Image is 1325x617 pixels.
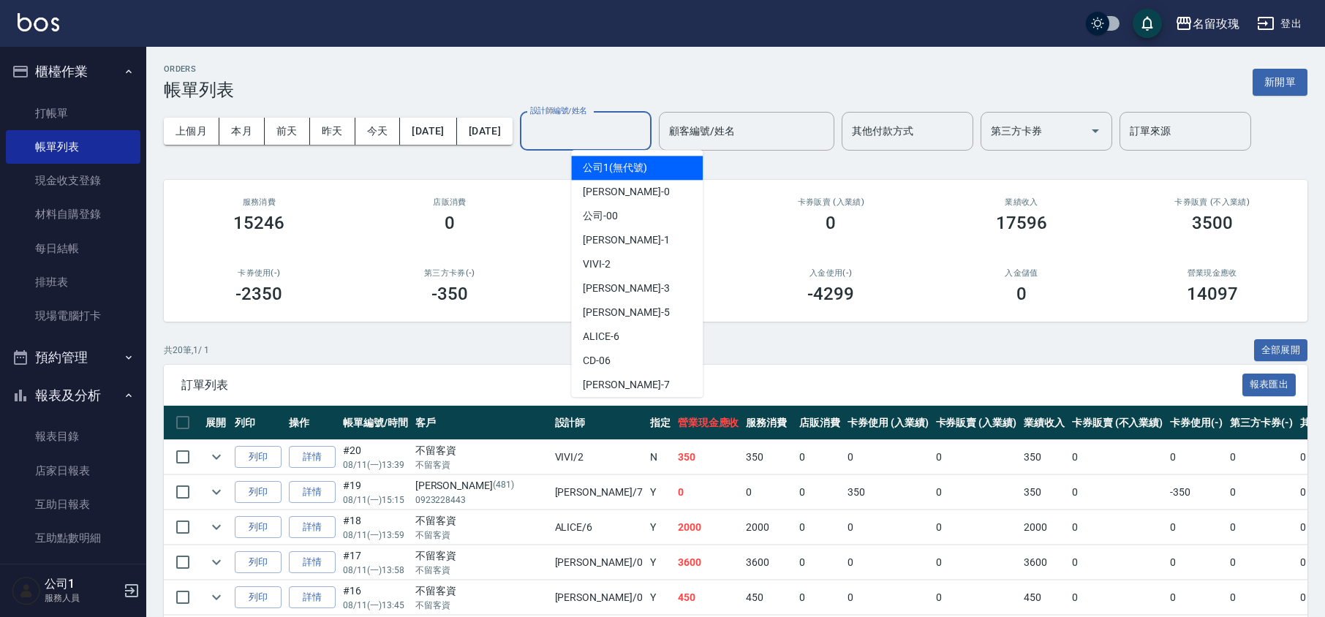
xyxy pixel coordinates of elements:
[742,440,796,474] td: 350
[400,118,456,145] button: [DATE]
[415,548,548,564] div: 不留客資
[415,529,548,542] p: 不留客資
[372,197,528,207] h2: 店販消費
[1169,9,1245,39] button: 名留玫瑰
[415,599,548,612] p: 不留客資
[1242,374,1296,396] button: 報表匯出
[339,440,412,474] td: #20
[551,510,646,545] td: ALICE /6
[562,268,718,278] h2: 其他付款方式(-)
[1133,9,1162,38] button: save
[742,580,796,615] td: 450
[1166,510,1226,545] td: 0
[646,475,674,510] td: Y
[844,580,932,615] td: 0
[826,213,836,233] h3: 0
[742,545,796,580] td: 3600
[583,160,647,175] span: 公司1 (無代號)
[235,551,282,574] button: 列印
[6,521,140,555] a: 互助點數明細
[796,406,844,440] th: 店販消費
[583,281,669,296] span: [PERSON_NAME] -3
[6,53,140,91] button: 櫃檯作業
[844,545,932,580] td: 0
[932,475,1021,510] td: 0
[6,555,140,588] a: 設計師日報表
[6,265,140,299] a: 排班表
[1192,213,1233,233] h3: 3500
[1187,284,1238,304] h3: 14097
[583,208,618,224] span: 公司 -00
[674,475,743,510] td: 0
[1251,10,1307,37] button: 登出
[646,510,674,545] td: Y
[674,406,743,440] th: 營業現金應收
[796,545,844,580] td: 0
[343,529,408,542] p: 08/11 (一) 13:59
[796,440,844,474] td: 0
[742,510,796,545] td: 2000
[844,510,932,545] td: 0
[205,551,227,573] button: expand row
[343,493,408,507] p: 08/11 (一) 15:15
[205,586,227,608] button: expand row
[18,13,59,31] img: Logo
[932,580,1021,615] td: 0
[445,213,455,233] h3: 0
[646,545,674,580] td: Y
[412,406,551,440] th: 客戶
[181,268,337,278] h2: 卡券使用(-)
[1134,268,1290,278] h2: 營業現金應收
[1020,406,1068,440] th: 業績收入
[6,96,140,130] a: 打帳單
[6,197,140,231] a: 材料自購登錄
[219,118,265,145] button: 本月
[6,454,140,488] a: 店家日報表
[415,583,548,599] div: 不留客資
[674,510,743,545] td: 2000
[235,516,282,539] button: 列印
[1068,406,1166,440] th: 卡券販賣 (不入業績)
[742,475,796,510] td: 0
[551,475,646,510] td: [PERSON_NAME] /7
[944,197,1100,207] h2: 業績收入
[1226,475,1296,510] td: 0
[202,406,231,440] th: 展開
[674,440,743,474] td: 350
[1254,339,1308,362] button: 全部展開
[339,475,412,510] td: #19
[583,353,611,368] span: CD -06
[562,197,718,207] h2: 卡券使用 (入業績)
[205,446,227,468] button: expand row
[1068,580,1166,615] td: 0
[583,257,611,272] span: VIVI -2
[493,478,514,493] p: (481)
[415,478,548,493] div: [PERSON_NAME]
[6,164,140,197] a: 現金收支登錄
[343,564,408,577] p: 08/11 (一) 13:58
[339,580,412,615] td: #16
[205,516,227,538] button: expand row
[1193,15,1239,33] div: 名留玫瑰
[674,545,743,580] td: 3600
[551,545,646,580] td: [PERSON_NAME] /0
[1068,545,1166,580] td: 0
[1166,545,1226,580] td: 0
[6,338,140,376] button: 預約管理
[1166,440,1226,474] td: 0
[45,591,119,605] p: 服務人員
[289,446,336,469] a: 詳情
[289,586,336,609] a: 詳情
[1242,377,1296,391] a: 報表匯出
[1253,69,1307,96] button: 新開單
[1016,284,1027,304] h3: 0
[844,406,932,440] th: 卡券使用 (入業績)
[1020,580,1068,615] td: 450
[1068,510,1166,545] td: 0
[12,576,41,605] img: Person
[1226,580,1296,615] td: 0
[742,406,796,440] th: 服務消費
[583,232,669,248] span: [PERSON_NAME] -1
[674,580,743,615] td: 450
[235,446,282,469] button: 列印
